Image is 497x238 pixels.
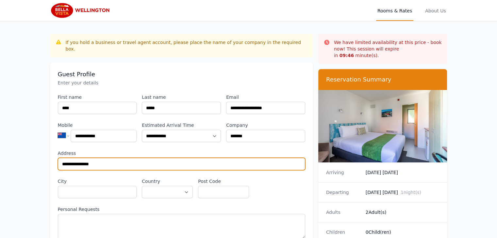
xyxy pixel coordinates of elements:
[326,76,439,83] h3: Reservation Summary
[66,39,308,52] div: If you hold a business or travel agent account, please place the name of your company in the requ...
[58,178,137,185] label: City
[58,94,137,100] label: First name
[58,80,305,86] p: Enter your details
[142,94,221,100] label: Last name
[226,122,305,128] label: Company
[326,169,360,176] dt: Arriving
[142,122,221,128] label: Estimated Arrival Time
[326,229,360,235] dt: Children
[226,94,305,100] label: Email
[334,39,442,59] p: We have limited availability at this price - book now! This session will expire in minute(s).
[366,229,439,235] dd: 0 Child(ren)
[142,178,193,185] label: Country
[58,70,305,78] h3: Guest Profile
[366,209,439,216] dd: 2 Adult(s)
[340,53,354,58] strong: 09 : 46
[58,122,137,128] label: Mobile
[198,178,249,185] label: Post Code
[366,169,439,176] dd: [DATE] [DATE]
[58,150,305,156] label: Address
[326,189,360,196] dt: Departing
[326,209,360,216] dt: Adults
[50,3,113,18] img: Bella Vista Wellington
[318,90,447,162] img: Compact Queen Studio
[58,206,305,213] label: Personal Requests
[366,189,439,196] dd: [DATE] [DATE]
[401,190,421,195] span: 1 night(s)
